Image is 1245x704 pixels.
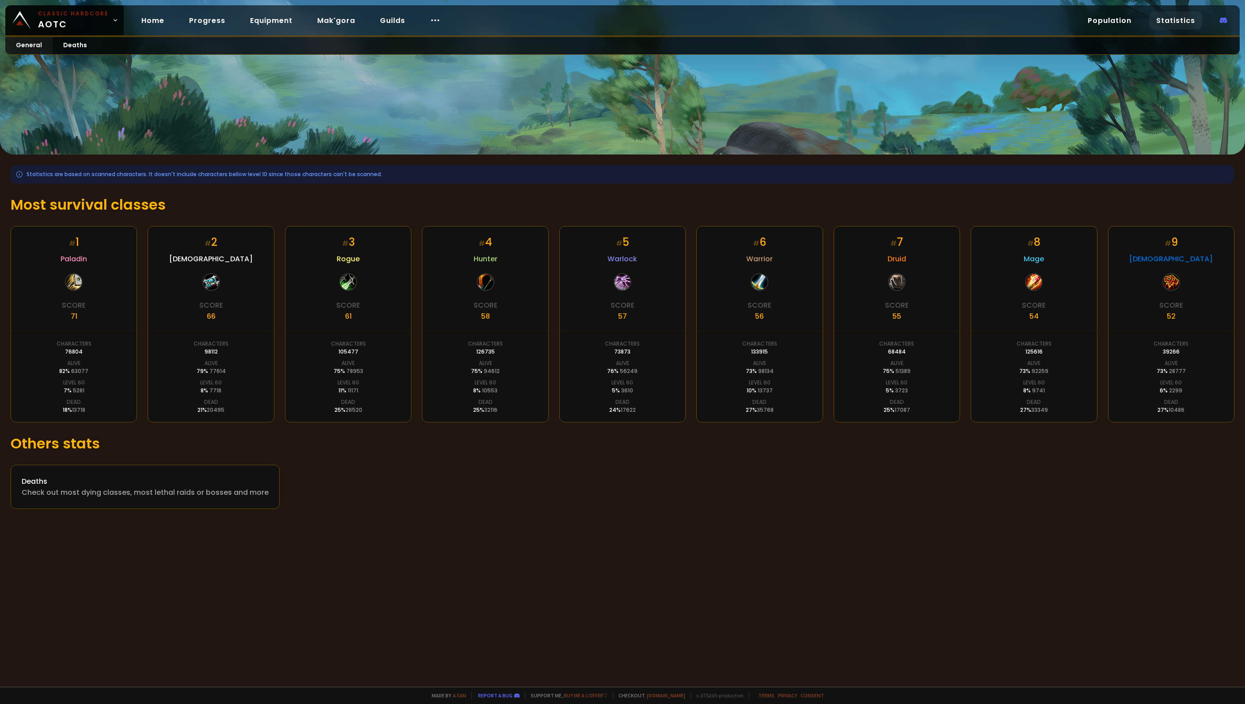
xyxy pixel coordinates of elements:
div: 24 % [609,406,636,414]
div: Dead [615,398,630,406]
div: Score [199,300,223,311]
span: 13737 [758,387,773,394]
div: 8 % [1023,387,1045,395]
div: Score [611,300,634,311]
a: a fan [453,692,466,699]
div: Score [1022,300,1046,311]
div: Alive [67,359,80,367]
span: 77614 [209,367,226,375]
div: 8 [1027,234,1040,250]
div: 75 % [471,367,500,375]
div: Check out most dying classes, most lethal raids or bosses and more [22,487,269,498]
div: 5 [616,234,629,250]
div: Score [885,300,909,311]
div: Characters [879,340,914,348]
span: 32116 [484,406,497,414]
span: Druid [888,253,906,264]
div: Level 60 [749,379,771,387]
a: Home [134,11,171,30]
span: Checkout [613,692,685,699]
span: 35768 [757,406,774,414]
a: Consent [801,692,824,699]
div: 73 % [746,367,774,375]
div: Alive [479,359,492,367]
a: Classic HardcoreAOTC [5,5,124,35]
div: 27 % [746,406,774,414]
h1: Most survival classes [11,194,1234,215]
div: Alive [890,359,903,367]
div: Alive [1027,359,1040,367]
div: Level 60 [611,379,633,387]
div: Dead [752,398,767,406]
a: Statistics [1149,11,1202,30]
span: Mage [1024,253,1044,264]
div: 73 % [1019,367,1048,375]
div: 25 % [884,406,910,414]
small: # [478,238,485,248]
span: 20495 [207,406,224,414]
span: 13718 [72,406,85,414]
div: Score [1159,300,1183,311]
div: Dead [890,398,904,406]
div: Level 60 [1160,379,1182,387]
div: Level 60 [886,379,907,387]
div: 6 [753,234,766,250]
div: Characters [1154,340,1188,348]
div: 6 % [1160,387,1182,395]
div: 11 % [338,387,358,395]
div: 7 [890,234,903,250]
div: Characters [57,340,91,348]
div: Statistics are based on scanned characters. It doesn't include characters bellow level 10 since t... [11,165,1234,184]
div: 105477 [338,348,358,356]
div: Level 60 [338,379,359,387]
span: 98134 [758,367,774,375]
div: 125616 [1025,348,1043,356]
span: 7718 [209,387,221,394]
span: Paladin [61,253,87,264]
span: 78953 [346,367,363,375]
div: 56 [755,311,764,322]
span: 17087 [895,406,910,414]
a: Population [1081,11,1139,30]
div: 82 % [59,367,88,375]
span: 2299 [1169,387,1182,394]
div: Characters [468,340,503,348]
div: 61 [345,311,352,322]
div: Dead [204,398,218,406]
div: 27 % [1020,406,1048,414]
span: Hunter [474,253,497,264]
div: Score [336,300,360,311]
small: # [205,238,211,248]
div: Level 60 [1023,379,1045,387]
span: [DEMOGRAPHIC_DATA] [1129,253,1213,264]
small: # [69,238,76,248]
a: Mak'gora [310,11,362,30]
small: # [1027,238,1034,248]
a: DeathsCheck out most dying classes, most lethal raids or bosses and more [11,465,280,509]
span: 63077 [71,367,88,375]
a: General [5,37,53,54]
a: [DOMAIN_NAME] [647,692,685,699]
div: Alive [342,359,355,367]
div: 133915 [751,348,768,356]
div: Level 60 [474,379,496,387]
div: 75 % [334,367,363,375]
a: Guilds [373,11,412,30]
span: AOTC [38,10,109,31]
div: Alive [753,359,766,367]
div: 58 [481,311,490,322]
div: 75 % [883,367,911,375]
div: 8 % [473,387,497,395]
div: Score [474,300,497,311]
span: 3610 [621,387,633,394]
a: Terms [758,692,774,699]
div: 73 % [1157,367,1186,375]
span: 10553 [482,387,497,394]
div: 76 % [607,367,638,375]
a: Equipment [243,11,300,30]
div: 10 % [747,387,773,395]
div: 21 % [197,406,224,414]
div: Dead [1164,398,1178,406]
div: Score [62,300,86,311]
div: 55 [892,311,901,322]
